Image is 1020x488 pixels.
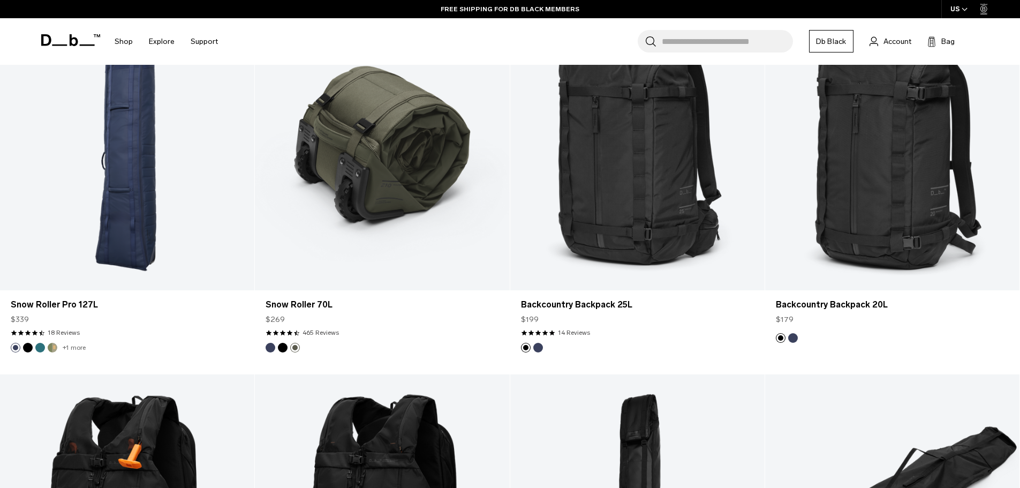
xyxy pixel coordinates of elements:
[255,7,509,290] a: Snow Roller 70L Moss Green
[266,298,498,311] a: Snow Roller 70L
[883,36,911,47] span: Account
[48,328,80,337] a: 18 reviews
[115,22,133,61] a: Shop
[63,344,86,351] a: +1 more
[290,343,300,352] button: Moss Green
[533,343,543,352] button: Blue Hour
[776,314,794,325] span: $179
[11,298,244,311] a: Snow Roller Pro 127L
[776,298,1009,311] a: Backcountry Backpack 20L
[521,343,531,352] button: Black Out
[870,35,911,48] a: Account
[11,343,20,352] button: Blue Hour
[11,314,29,325] span: $339
[941,36,955,47] span: Bag
[191,22,218,61] a: Support
[266,343,275,352] button: Blue Hour
[558,328,590,337] a: 14 reviews
[521,314,539,325] span: $199
[35,343,45,352] button: Midnight Teal
[809,30,853,52] a: Db Black
[788,333,798,343] button: Blue Hour
[266,314,285,325] span: $269
[441,4,579,14] a: FREE SHIPPING FOR DB BLACK MEMBERS
[107,18,226,65] nav: Main Navigation
[48,343,57,352] button: Db x Beyond Medals
[927,35,955,48] button: Bag
[510,7,765,290] a: Backcountry Backpack 25L
[149,22,175,61] a: Explore
[303,328,339,337] a: 465 reviews
[278,343,288,352] button: Black Out
[776,333,785,343] button: Black Out
[765,7,1019,290] a: Backcountry Backpack 20L
[521,298,754,311] a: Backcountry Backpack 25L
[23,343,33,352] button: Black Out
